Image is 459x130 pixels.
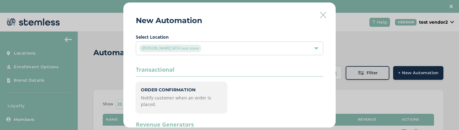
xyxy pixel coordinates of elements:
label: Transactional [136,65,323,77]
label: Select Location [136,34,323,40]
span: [PERSON_NAME] MTA test store [139,45,201,52]
p: Notify customer when an order is placed. [141,94,222,108]
iframe: Chat Widget [428,100,459,130]
h2: New Automation [136,15,202,26]
p: Order Confirmation [141,87,222,93]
